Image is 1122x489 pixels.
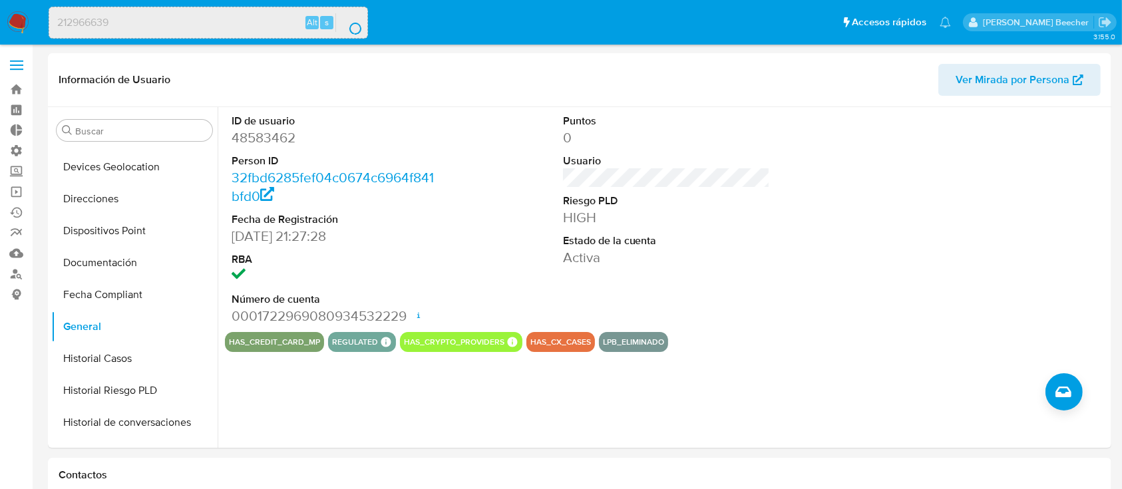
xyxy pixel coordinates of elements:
[51,311,218,343] button: General
[852,15,926,29] span: Accesos rápidos
[51,151,218,183] button: Devices Geolocation
[59,73,170,86] h1: Información de Usuario
[51,438,218,470] button: IV Challenges
[59,468,1101,482] h1: Contactos
[232,252,439,267] dt: RBA
[563,128,771,147] dd: 0
[62,125,73,136] button: Buscar
[563,194,771,208] dt: Riesgo PLD
[956,64,1069,96] span: Ver Mirada por Persona
[75,125,207,137] input: Buscar
[51,407,218,438] button: Historial de conversaciones
[51,343,218,375] button: Historial Casos
[404,339,504,345] button: has_crypto_providers
[563,248,771,267] dd: Activa
[940,17,951,28] a: Notificaciones
[232,307,439,325] dd: 0001722969080934532229
[332,339,378,345] button: regulated
[232,212,439,227] dt: Fecha de Registración
[51,247,218,279] button: Documentación
[335,13,363,32] button: search-icon
[51,279,218,311] button: Fecha Compliant
[229,339,320,345] button: has_credit_card_mp
[232,154,439,168] dt: Person ID
[563,114,771,128] dt: Puntos
[325,16,329,29] span: s
[983,16,1093,29] p: camila.tresguerres@mercadolibre.com
[51,375,218,407] button: Historial Riesgo PLD
[232,227,439,245] dd: [DATE] 21:27:28
[232,168,434,206] a: 32fbd6285fef04c0674c6964f841bfd0
[307,16,317,29] span: Alt
[1098,15,1112,29] a: Salir
[49,14,367,31] input: Buscar usuario o caso...
[938,64,1101,96] button: Ver Mirada por Persona
[51,215,218,247] button: Dispositivos Point
[232,114,439,128] dt: ID de usuario
[563,234,771,248] dt: Estado de la cuenta
[232,292,439,307] dt: Número de cuenta
[232,128,439,147] dd: 48583462
[530,339,591,345] button: has_cx_cases
[563,208,771,227] dd: HIGH
[51,183,218,215] button: Direcciones
[563,154,771,168] dt: Usuario
[603,339,664,345] button: lpb_eliminado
